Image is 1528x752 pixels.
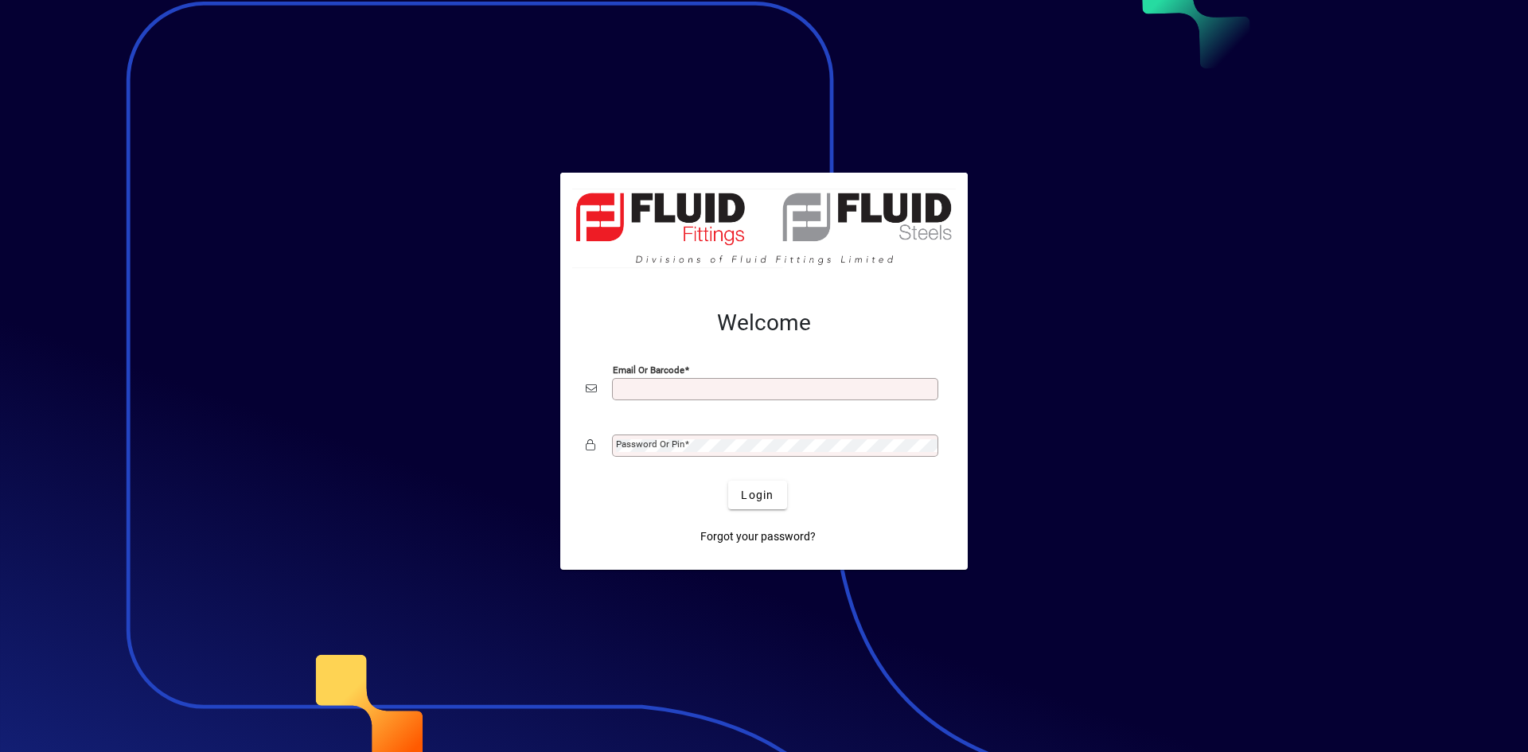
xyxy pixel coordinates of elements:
[613,364,684,376] mat-label: Email or Barcode
[728,481,786,509] button: Login
[700,528,816,545] span: Forgot your password?
[586,310,942,337] h2: Welcome
[741,487,774,504] span: Login
[616,438,684,450] mat-label: Password or Pin
[694,522,822,551] a: Forgot your password?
